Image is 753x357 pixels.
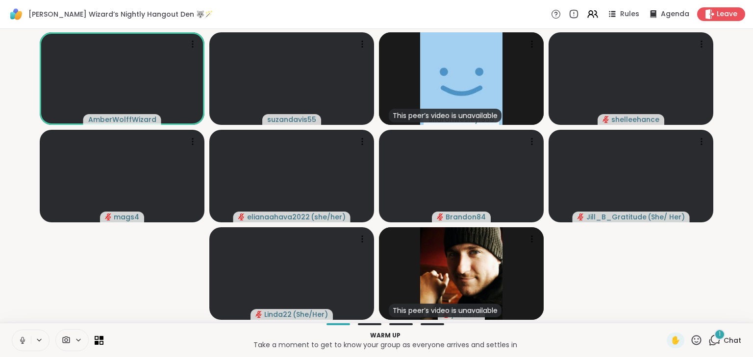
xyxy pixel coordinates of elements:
[293,309,328,319] span: ( She/Her )
[420,32,502,125] img: sharonwesley1955
[437,214,444,220] span: audio-muted
[114,212,139,222] span: mags4
[671,334,680,346] span: ✋
[602,116,609,123] span: audio-muted
[446,212,486,222] span: Brandon84
[719,330,721,338] span: 1
[247,212,310,222] span: elianaahava2022
[109,331,661,340] p: Warm up
[264,309,292,319] span: Linda22
[311,212,346,222] span: ( she/her )
[577,214,584,220] span: audio-muted
[648,212,685,222] span: ( She/ Her )
[267,115,316,124] span: suzandavis55
[255,311,262,318] span: audio-muted
[105,214,112,220] span: audio-muted
[389,109,502,122] div: This peer’s video is unavailable
[238,214,245,220] span: audio-muted
[109,340,661,350] p: Take a moment to get to know your group as everyone arrives and settles in
[88,115,156,124] span: AmberWolffWizard
[620,9,639,19] span: Rules
[661,9,689,19] span: Agenda
[724,335,741,345] span: Chat
[420,227,502,320] img: james10
[8,6,25,23] img: ShareWell Logomark
[611,115,659,124] span: shelleehance
[717,9,737,19] span: Leave
[389,304,502,317] div: This peer’s video is unavailable
[28,9,213,19] span: [PERSON_NAME] Wizard’s Nightly Hangout Den 🐺🪄
[586,212,647,222] span: Jill_B_Gratitude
